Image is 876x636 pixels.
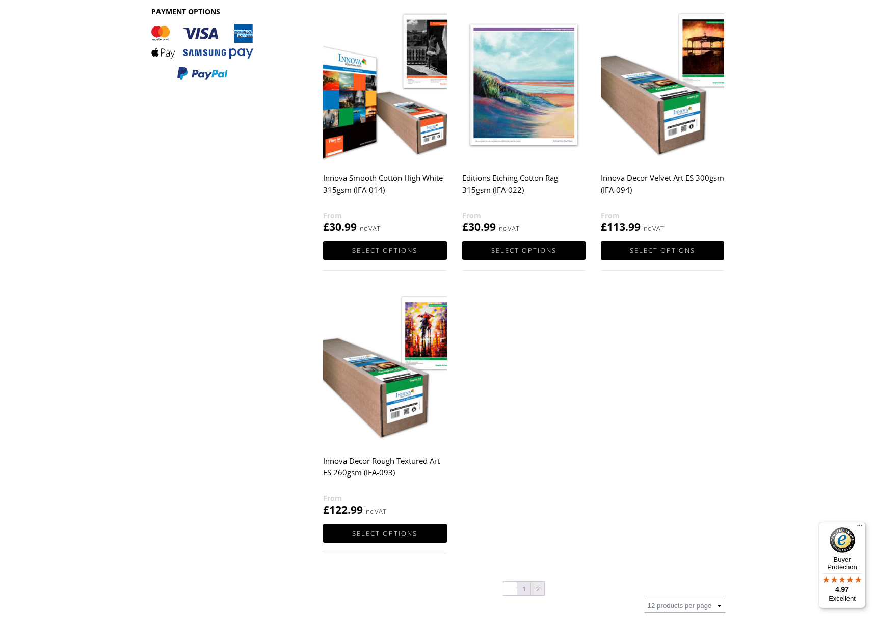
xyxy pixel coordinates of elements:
h3: PAYMENT OPTIONS [151,7,272,16]
a: Innova Decor Velvet Art ES 300gsm (IFA-094) £113.99 [601,8,724,234]
img: Trusted Shops Trustmark [830,527,855,553]
span: Page 2 [531,582,544,595]
span: £ [323,502,329,517]
a: Select options for “Innova Decor Rough Textured Art ES 260gsm (IFA-093)” [323,524,446,543]
span: £ [601,220,607,234]
a: Page 1 [517,582,530,595]
button: Menu [854,522,866,534]
bdi: 122.99 [323,502,363,517]
h2: Innova Decor Rough Textured Art ES 260gsm (IFA-093) [323,452,446,492]
a: Select options for “Editions Etching Cotton Rag 315gsm (IFA-022)” [462,241,586,260]
img: Innova Decor Velvet Art ES 300gsm (IFA-094) [601,8,724,162]
h2: Innova Smooth Cotton High White 315gsm (IFA-014) [323,169,446,209]
bdi: 30.99 [462,220,496,234]
a: Editions Etching Cotton Rag 315gsm (IFA-022) £30.99 [462,8,586,234]
nav: Product Pagination [323,581,725,599]
button: Trusted Shops TrustmarkBuyer Protection4.97Excellent [818,522,866,608]
img: Innova Smooth Cotton High White 315gsm (IFA-014) [323,8,446,162]
img: PAYMENT OPTIONS [151,24,253,81]
p: Buyer Protection [818,555,866,571]
bdi: 30.99 [323,220,357,234]
p: Excellent [818,595,866,603]
bdi: 113.99 [601,220,641,234]
a: Innova Decor Rough Textured Art ES 260gsm (IFA-093) £122.99 [323,290,446,517]
img: Innova Decor Rough Textured Art ES 260gsm (IFA-093) [323,290,446,445]
a: Innova Smooth Cotton High White 315gsm (IFA-014) £30.99 [323,8,446,234]
span: £ [323,220,329,234]
img: Editions Etching Cotton Rag 315gsm (IFA-022) [462,8,586,162]
span: £ [462,220,468,234]
a: Select options for “Innova Decor Velvet Art ES 300gsm (IFA-094)” [601,241,724,260]
span: 4.97 [835,585,849,593]
h2: Editions Etching Cotton Rag 315gsm (IFA-022) [462,169,586,209]
a: Select options for “Innova Smooth Cotton High White 315gsm (IFA-014)” [323,241,446,260]
h2: Innova Decor Velvet Art ES 300gsm (IFA-094) [601,169,724,209]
